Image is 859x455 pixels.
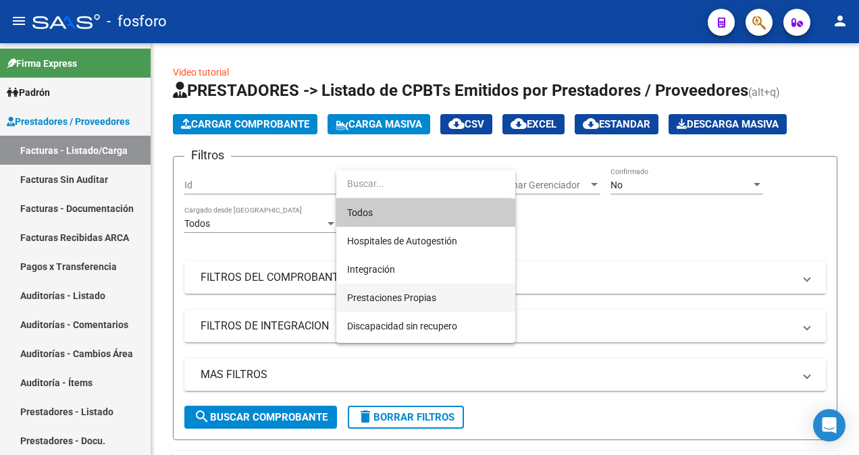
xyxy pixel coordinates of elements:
span: Todos [347,198,504,227]
div: Open Intercom Messenger [813,409,845,441]
input: dropdown search [336,169,511,198]
span: Discapacidad sin recupero [347,321,457,331]
span: Integración [347,264,395,275]
span: Prestaciones Propias [347,292,436,303]
span: Hospitales de Autogestión [347,236,457,246]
